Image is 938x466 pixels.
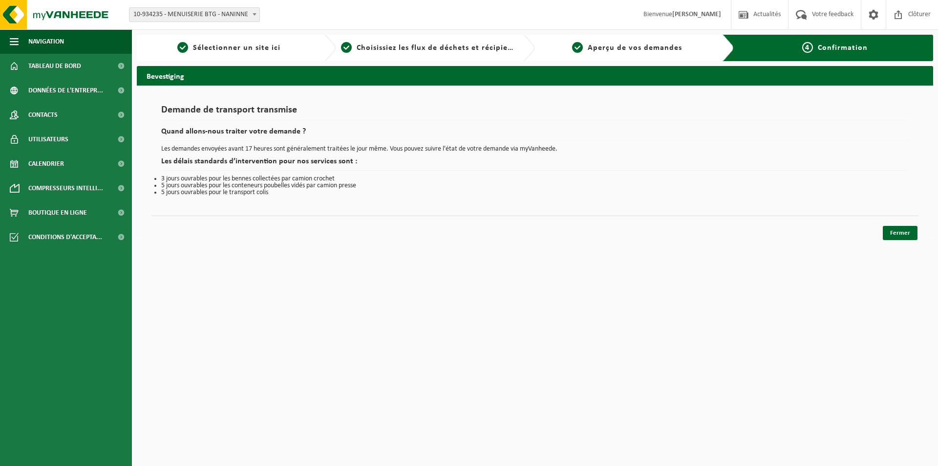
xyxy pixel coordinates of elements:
span: Utilisateurs [28,127,68,152]
h2: Les délais standards d’intervention pour nos services sont : [161,157,909,171]
li: 5 jours ouvrables pour les conteneurs poubelles vidés par camion presse [161,182,909,189]
span: Calendrier [28,152,64,176]
span: 1 [177,42,188,53]
a: 3Aperçu de vos demandes [540,42,715,54]
strong: [PERSON_NAME] [672,11,721,18]
span: Sélectionner un site ici [193,44,280,52]
span: 2 [341,42,352,53]
span: Données de l'entrepr... [28,78,103,103]
span: Confirmation [818,44,868,52]
span: 4 [802,42,813,53]
span: Aperçu de vos demandes [588,44,682,52]
span: 3 [572,42,583,53]
span: Choisissiez les flux de déchets et récipients [357,44,519,52]
span: Boutique en ligne [28,200,87,225]
span: Tableau de bord [28,54,81,78]
li: 5 jours ouvrables pour le transport colis [161,189,909,196]
h2: Quand allons-nous traiter votre demande ? [161,128,909,141]
span: 10-934235 - MENUISERIE BTG - NANINNE [129,8,259,22]
span: Conditions d'accepta... [28,225,102,249]
h1: Demande de transport transmise [161,105,909,120]
span: Compresseurs intelli... [28,176,103,200]
a: 2Choisissiez les flux de déchets et récipients [341,42,516,54]
span: Contacts [28,103,58,127]
li: 3 jours ouvrables pour les bennes collectées par camion crochet [161,176,909,182]
span: Navigation [28,29,64,54]
a: Fermer [883,226,917,240]
span: 10-934235 - MENUISERIE BTG - NANINNE [129,7,260,22]
h2: Bevestiging [137,66,933,85]
p: Les demandes envoyées avant 17 heures sont généralement traitées le jour même. Vous pouvez suivre... [161,146,909,153]
a: 1Sélectionner un site ici [142,42,317,54]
